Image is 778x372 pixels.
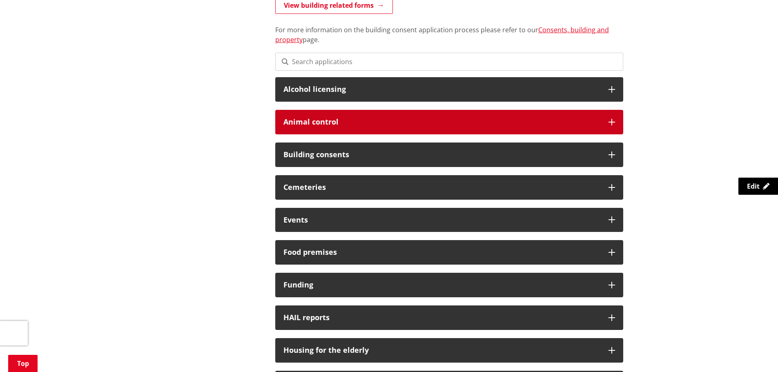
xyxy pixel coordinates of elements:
[283,85,600,94] h3: Alcohol licensing
[275,53,623,71] input: Search applications
[283,346,600,354] h3: Housing for the elderly
[275,15,623,45] p: For more information on the building consent application process please refer to our page.
[747,182,760,191] span: Edit
[283,314,600,322] h3: HAIL reports
[283,216,600,224] h3: Events
[283,151,600,159] h3: Building consents
[740,338,770,367] iframe: Messenger Launcher
[283,281,600,289] h3: Funding
[283,118,600,126] h3: Animal control
[738,178,778,195] a: Edit
[275,25,609,44] a: Consents, building and property
[283,248,600,256] h3: Food premises
[8,355,38,372] a: Top
[283,183,600,192] h3: Cemeteries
